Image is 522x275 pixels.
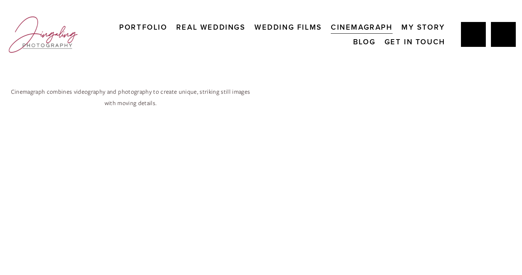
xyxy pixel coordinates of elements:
a: Instagram [491,22,516,47]
a: Cinemagraph [331,20,393,34]
a: Real Weddings [176,20,246,34]
img: Jingaling Photography [6,13,80,56]
a: Blog [353,34,375,49]
a: My Story [401,20,445,34]
a: Get In Touch [385,34,445,49]
p: Cinemagraph combines videography and photography to create unique, striking still images with mov... [6,86,255,108]
a: Jing Yang [461,22,486,47]
a: Portfolio [119,20,167,34]
a: Wedding Films [254,20,322,34]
